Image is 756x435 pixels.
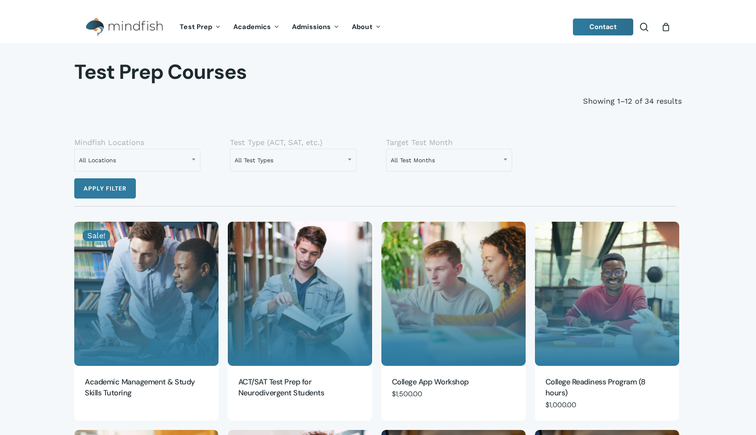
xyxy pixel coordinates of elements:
[386,149,512,172] span: All Test Months
[535,222,679,366] a: College Readiness Program (8 hours)
[386,138,453,147] label: Target Test Month
[75,151,200,169] span: All Locations
[228,222,372,366] img: Neurodivergent
[228,222,372,366] a: ACT/SAT Test Prep for Neurodivergent Students
[381,222,526,366] a: College App Workshop
[74,11,682,43] header: Main Menu
[292,22,331,31] span: Admissions
[583,93,682,110] p: Showing 1–12 of 34 results
[74,222,219,366] img: Teacher working with male teenage pupil at computer
[230,138,322,147] label: Test Type (ACT, SAT, etc.)
[352,22,373,31] span: About
[535,222,679,366] img: College Readiness
[545,400,576,409] bdi: 1,000.00
[173,24,227,31] a: Test Prep
[230,149,356,172] span: All Test Types
[392,389,396,398] span: $
[227,24,286,31] a: Academics
[74,138,144,147] label: Mindfish Locations
[386,151,512,169] span: All Test Months
[74,60,682,84] h1: Test Prep Courses
[545,376,669,399] a: College Readiness Program (8 hours)
[238,376,362,399] a: ACT/SAT Test Prep for Neurodivergent Students
[74,222,219,366] a: Academic Management & Study Skills Tutoring
[233,22,271,31] span: Academics
[74,149,200,172] span: All Locations
[74,178,136,199] button: Apply filter
[346,24,387,31] a: About
[230,151,356,169] span: All Test Types
[589,22,617,31] span: Contact
[83,230,110,241] span: Sale!
[180,22,212,31] span: Test Prep
[286,24,346,31] a: Admissions
[381,222,526,366] img: College Essay Bootcamp
[173,11,387,43] nav: Main Menu
[392,376,515,388] a: College App Workshop
[85,376,208,399] a: Academic Management & Study Skills Tutoring
[545,400,549,409] span: $
[392,389,422,398] bdi: 1,500.00
[573,19,634,35] a: Contact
